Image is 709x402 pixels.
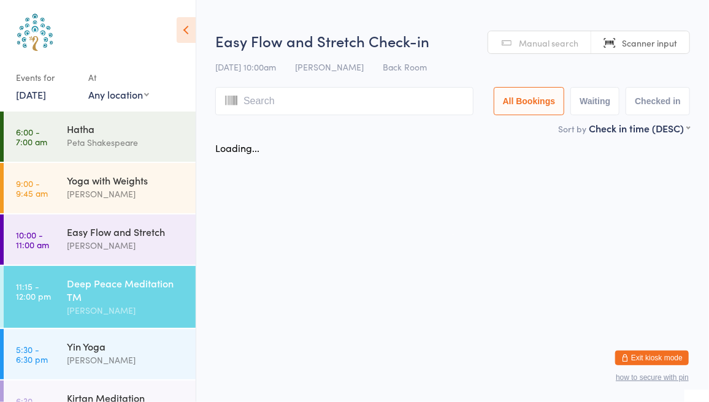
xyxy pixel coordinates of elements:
button: Waiting [570,87,619,115]
div: Events for [16,67,76,88]
span: [DATE] 10:00am [215,61,276,73]
div: Any location [88,88,149,101]
div: At [88,67,149,88]
div: Check in time (DESC) [589,121,690,135]
span: [PERSON_NAME] [295,61,364,73]
a: 10:00 -11:00 amEasy Flow and Stretch[PERSON_NAME] [4,214,196,265]
a: 9:00 -9:45 amYoga with Weights[PERSON_NAME] [4,163,196,213]
button: how to secure with pin [616,373,689,382]
time: 10:00 - 11:00 am [16,230,49,249]
span: Manual search [519,37,578,49]
a: 11:15 -12:00 pmDeep Peace Meditation TM[PERSON_NAME] [4,266,196,328]
h2: Easy Flow and Stretch Check-in [215,31,690,51]
input: Search [215,87,473,115]
div: Hatha [67,122,185,135]
label: Sort by [558,123,586,135]
time: 9:00 - 9:45 am [16,178,48,198]
button: All Bookings [494,87,565,115]
div: [PERSON_NAME] [67,238,185,252]
img: Australian School of Meditation & Yoga [12,9,58,55]
div: Yoga with Weights [67,173,185,187]
div: Deep Peace Meditation TM [67,276,185,303]
a: [DATE] [16,88,46,101]
a: 6:00 -7:00 amHathaPeta Shakespeare [4,112,196,162]
a: 5:30 -6:30 pmYin Yoga[PERSON_NAME] [4,329,196,379]
time: 6:00 - 7:00 am [16,127,47,146]
div: [PERSON_NAME] [67,303,185,317]
time: 11:15 - 12:00 pm [16,281,51,301]
button: Checked in [626,87,690,115]
div: [PERSON_NAME] [67,353,185,367]
button: Exit kiosk mode [615,351,689,365]
span: Scanner input [622,37,677,49]
div: Easy Flow and Stretch [67,225,185,238]
time: 5:30 - 6:30 pm [16,344,48,364]
span: Back Room [383,61,427,73]
div: Yin Yoga [67,339,185,353]
div: Loading... [215,141,259,154]
div: [PERSON_NAME] [67,187,185,201]
div: Peta Shakespeare [67,135,185,150]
